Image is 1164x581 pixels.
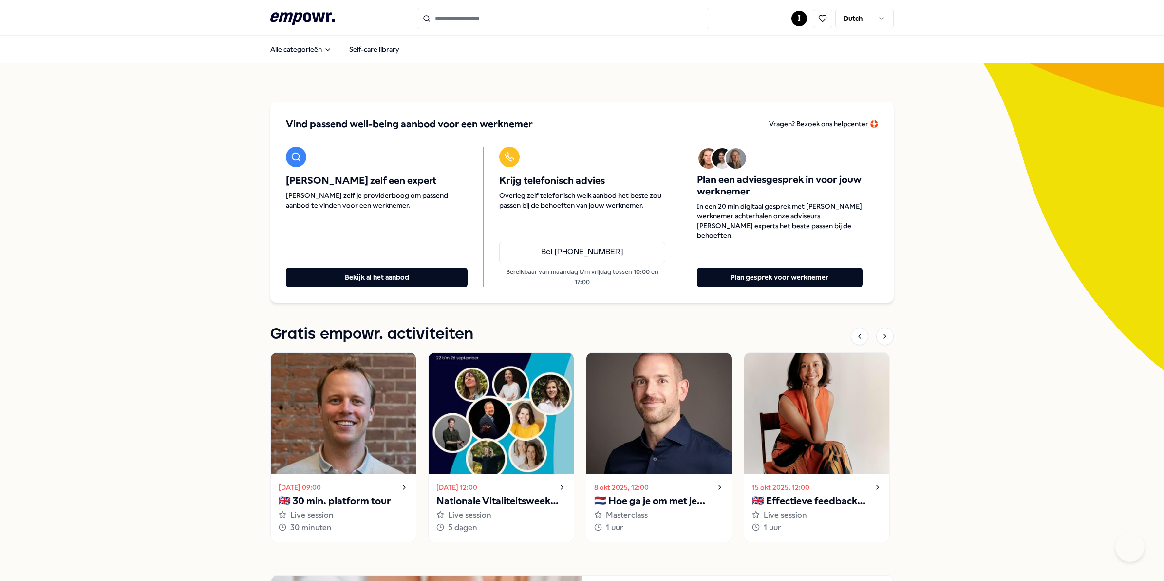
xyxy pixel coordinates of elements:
div: Live session [436,509,566,522]
time: 15 okt 2025, 12:00 [752,482,809,493]
div: 5 dagen [436,522,566,534]
p: Nationale Vitaliteitsweek 2025 [436,493,566,509]
time: 8 okt 2025, 12:00 [594,482,649,493]
span: Krijg telefonisch advies [499,175,665,187]
p: 🇳🇱 Hoe ga je om met je innerlijke criticus? [594,493,724,509]
img: Avatar [712,148,732,169]
a: Self-care library [341,39,407,59]
div: 1 uur [752,522,882,534]
span: [PERSON_NAME] zelf een expert [286,175,468,187]
img: activity image [271,353,416,474]
img: activity image [586,353,732,474]
iframe: Help Scout Beacon - Open [1115,532,1145,562]
a: [DATE] 12:00Nationale Vitaliteitsweek 2025Live session5 dagen [428,352,574,542]
button: Bekijk al het aanbod [286,268,468,287]
nav: Main [263,39,407,59]
h1: Gratis empowr. activiteiten [270,322,473,347]
img: Avatar [698,148,719,169]
img: activity image [744,353,889,474]
div: 30 minuten [279,522,408,534]
span: Vragen? Bezoek ons helpcenter 🛟 [769,120,878,128]
span: Plan een adviesgesprek in voor jouw werknemer [697,174,863,197]
time: [DATE] 12:00 [436,482,477,493]
a: Bel [PHONE_NUMBER] [499,242,665,263]
p: Bereikbaar van maandag t/m vrijdag tussen 10:00 en 17:00 [499,267,665,287]
p: 🇬🇧 Effectieve feedback geven en ontvangen [752,493,882,509]
time: [DATE] 09:00 [279,482,321,493]
span: [PERSON_NAME] zelf je providerboog om passend aanbod te vinden voor een werknemer. [286,191,468,210]
button: I [791,11,807,26]
div: Masterclass [594,509,724,522]
img: activity image [429,353,574,474]
button: Alle categorieën [263,39,339,59]
span: In een 20 min digitaal gesprek met [PERSON_NAME] werknemer achterhalen onze adviseurs [PERSON_NAM... [697,201,863,240]
div: Live session [279,509,408,522]
a: [DATE] 09:00🇬🇧 30 min. platform tourLive session30 minuten [270,352,416,542]
div: 1 uur [594,522,724,534]
img: Avatar [726,148,746,169]
a: 15 okt 2025, 12:00🇬🇧 Effectieve feedback geven en ontvangenLive session1 uur [744,352,890,542]
button: Plan gesprek voor werknemer [697,268,863,287]
a: Vragen? Bezoek ons helpcenter 🛟 [769,117,878,131]
a: 8 okt 2025, 12:00🇳🇱 Hoe ga je om met je innerlijke criticus?Masterclass1 uur [586,352,732,542]
input: Search for products, categories or subcategories [417,8,709,29]
span: Vind passend well-being aanbod voor een werknemer [286,117,533,131]
div: Live session [752,509,882,522]
span: Overleg zelf telefonisch welk aanbod het beste zou passen bij de behoeften van jouw werknemer. [499,191,665,210]
p: 🇬🇧 30 min. platform tour [279,493,408,509]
